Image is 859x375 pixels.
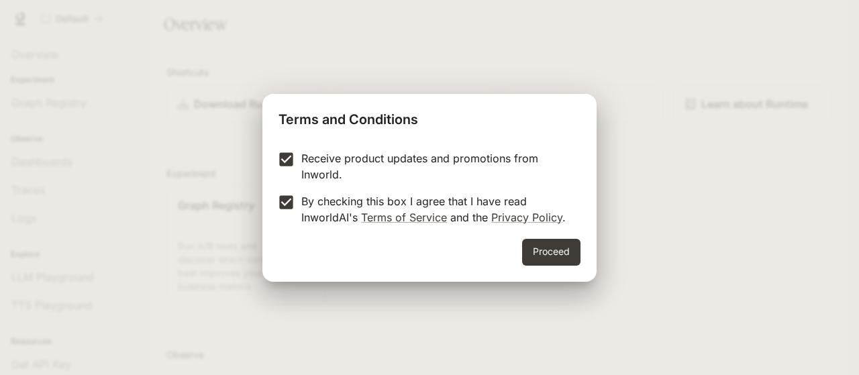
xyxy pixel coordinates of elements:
button: Proceed [522,239,580,266]
p: Receive product updates and promotions from Inworld. [301,150,570,182]
h2: Terms and Conditions [262,94,597,140]
a: Terms of Service [361,211,447,224]
p: By checking this box I agree that I have read InworldAI's and the . [301,193,570,225]
a: Privacy Policy [491,211,562,224]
